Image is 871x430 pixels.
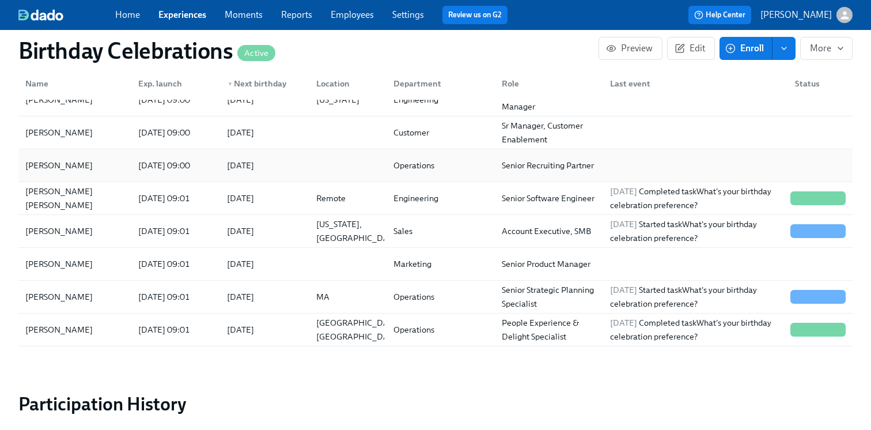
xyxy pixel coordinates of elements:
h1: Birthday Celebrations [18,37,275,65]
div: [PERSON_NAME] [21,126,129,139]
div: [PERSON_NAME][DATE] 09:00[DATE][US_STATE]EngineeringSenior Engineering Manager [18,84,853,116]
div: Last event [601,72,786,95]
span: [DATE] [610,219,637,229]
div: [PERSON_NAME][DATE] 09:01[DATE][GEOGRAPHIC_DATA], [GEOGRAPHIC_DATA]OperationsPeople Experience & ... [18,314,853,346]
span: More [810,43,843,54]
div: Next birthday [222,77,306,90]
div: Role [497,77,601,90]
div: Operations [389,323,493,337]
img: dado [18,9,63,21]
div: ▼Next birthday [218,72,306,95]
button: Edit [667,37,715,60]
a: Review us on G2 [448,9,502,21]
div: Marketing [389,257,493,271]
div: [PERSON_NAME] [PERSON_NAME] [21,184,129,212]
div: [DATE] 09:00 [134,93,218,107]
div: Remote [312,191,384,205]
div: [PERSON_NAME] [PERSON_NAME][DATE] 09:01[DATE]RemoteEngineeringSenior Software Engineer[DATE] Comp... [18,182,853,215]
span: Preview [608,43,653,54]
div: Completed task What's your birthday celebration preference? [605,184,786,212]
div: [PERSON_NAME] [21,290,129,304]
span: [DATE] [610,186,637,197]
div: Started task What's your birthday celebration preference? [605,283,786,311]
div: Engineering [389,191,493,205]
div: Senior Strategic Planning Specialist [497,283,601,311]
a: Experiences [158,9,206,20]
div: [DATE] 09:00 [134,126,218,139]
div: [PERSON_NAME] [21,159,129,172]
div: Status [786,72,850,95]
a: Home [115,9,140,20]
span: Enroll [728,43,764,54]
span: Edit [677,43,705,54]
div: Customer [389,126,493,139]
div: [DATE] [222,323,306,337]
div: Department [389,77,493,90]
div: Sales [389,224,493,238]
div: Operations [389,159,493,172]
button: [PERSON_NAME] [760,7,853,23]
div: Department [384,72,493,95]
div: Name [21,72,129,95]
div: [PERSON_NAME][DATE] 09:01[DATE][US_STATE], [GEOGRAPHIC_DATA]SalesAccount Executive, SMB[DATE] Sta... [18,215,853,248]
div: [US_STATE] [312,93,384,107]
div: Sr Manager, Customer Enablement [497,119,601,146]
div: [DATE] 09:00 [134,159,218,172]
div: [DATE] [222,126,306,139]
div: Completed task What's your birthday celebration preference? [605,316,786,344]
div: Engineering [389,93,493,107]
div: Location [312,77,384,90]
div: [DATE] 09:01 [134,257,218,271]
div: [PERSON_NAME][DATE] 09:00[DATE]CustomerSr Manager, Customer Enablement [18,116,853,149]
div: Senior Software Engineer [497,191,601,205]
div: [DATE] 09:01 [134,323,218,337]
div: [PERSON_NAME] [21,323,129,337]
div: Name [21,77,129,90]
span: ▼ [227,81,233,87]
div: Status [790,77,850,90]
div: [DATE] [222,93,306,107]
button: Preview [599,37,662,60]
div: [PERSON_NAME][DATE] 09:01[DATE]MAOperationsSenior Strategic Planning Specialist[DATE] Started tas... [18,281,853,314]
div: Started task What's your birthday celebration preference? [605,217,786,245]
h2: Participation History [18,393,853,416]
button: Enroll [719,37,772,60]
div: Senior Engineering Manager [497,86,601,114]
div: Account Executive, SMB [497,224,601,238]
div: Senior Recruiting Partner [497,159,601,172]
div: [DATE] [222,159,259,172]
span: [DATE] [610,318,637,328]
div: Role [493,72,601,95]
div: People Experience & Delight Specialist [497,316,601,344]
a: Employees [331,9,374,20]
div: Senior Product Manager [497,257,601,271]
p: [PERSON_NAME] [760,9,832,21]
div: [PERSON_NAME] [21,257,129,271]
button: Review us on G2 [442,6,508,24]
div: [US_STATE], [GEOGRAPHIC_DATA] [312,217,406,245]
button: More [800,37,853,60]
div: Exp. launch [129,72,218,95]
div: Last event [605,77,786,90]
a: dado [18,9,115,21]
div: [DATE] [222,191,306,205]
div: [DATE] 09:01 [134,224,218,238]
div: [DATE] 09:01 [134,191,218,205]
div: [DATE] [222,224,306,238]
a: Moments [225,9,263,20]
a: Settings [392,9,424,20]
div: Location [307,72,384,95]
span: Help Center [694,9,745,21]
span: Active [237,49,275,58]
div: MA [312,290,384,304]
div: Exp. launch [134,77,218,90]
div: [PERSON_NAME] [21,93,129,107]
div: [PERSON_NAME][DATE] 09:01[DATE]MarketingSenior Product Manager [18,248,853,281]
a: Reports [281,9,312,20]
div: Operations [389,290,493,304]
div: [DATE] [222,290,306,304]
div: [PERSON_NAME][DATE] 09:00[DATE]OperationsSenior Recruiting Partner [18,149,853,182]
button: enroll [772,37,796,60]
div: [GEOGRAPHIC_DATA], [GEOGRAPHIC_DATA] [312,316,408,344]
